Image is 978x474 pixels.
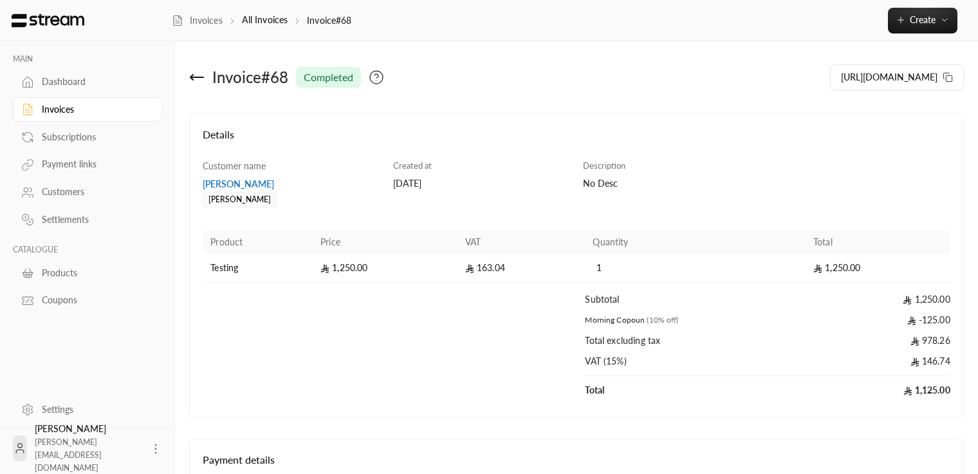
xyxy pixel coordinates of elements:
[13,70,162,95] a: Dashboard
[888,8,957,33] button: Create
[313,231,457,254] th: Price
[203,231,950,404] table: Products
[585,314,806,334] td: Morning Copoun
[13,124,162,149] a: Subscriptions
[593,261,605,274] span: 1
[13,260,162,285] a: Products
[393,160,432,171] span: Created at
[806,231,950,254] th: Total
[806,376,950,404] td: 1,125.00
[42,75,146,88] div: Dashboard
[806,283,950,314] td: 1,250.00
[304,70,353,85] span: completed
[42,267,146,280] div: Products
[647,315,678,325] span: (10% off)
[242,14,288,25] a: All Invoices
[910,14,936,25] span: Create
[585,355,806,376] td: VAT (15%)
[13,180,162,205] a: Customers
[841,71,937,82] span: [URL][DOMAIN_NAME]
[172,14,223,27] a: Invoices
[457,254,586,283] td: 163.04
[13,288,162,313] a: Coupons
[212,67,288,88] div: Invoice # 68
[830,64,964,90] button: [URL][DOMAIN_NAME]
[13,152,162,177] a: Payment links
[13,245,162,255] p: CATALOGUE
[806,355,950,376] td: 146.74
[585,376,806,404] td: Total
[203,178,380,191] div: [PERSON_NAME]
[203,254,313,283] td: Testing
[172,14,352,27] nav: breadcrumb
[307,14,351,27] p: Invoice#68
[13,397,162,422] a: Settings
[806,254,950,283] td: 1,250.00
[203,178,380,204] a: [PERSON_NAME][PERSON_NAME]
[42,185,146,198] div: Customers
[42,294,146,307] div: Coupons
[13,207,162,232] a: Settlements
[35,437,102,473] span: [PERSON_NAME][EMAIL_ADDRESS][DOMAIN_NAME]
[203,160,266,171] span: Customer name
[42,403,146,416] div: Settings
[393,177,571,190] div: [DATE]
[585,231,806,254] th: Quantity
[10,14,86,28] img: Logo
[42,103,146,116] div: Invoices
[13,97,162,122] a: Invoices
[313,254,457,283] td: 1,250.00
[585,283,806,314] td: Subtotal
[585,334,806,355] td: Total excluding tax
[806,334,950,355] td: 978.26
[42,213,146,226] div: Settlements
[42,131,146,144] div: Subscriptions
[457,231,586,254] th: VAT
[583,177,950,190] div: No Desc
[583,160,625,171] span: Description
[203,127,950,155] h4: Details
[203,192,277,207] div: [PERSON_NAME]
[806,314,950,334] td: -125.00
[203,452,950,468] h4: Payment details
[13,54,162,64] p: MAIN
[42,158,146,171] div: Payment links
[35,422,142,474] div: [PERSON_NAME]
[203,231,313,254] th: Product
